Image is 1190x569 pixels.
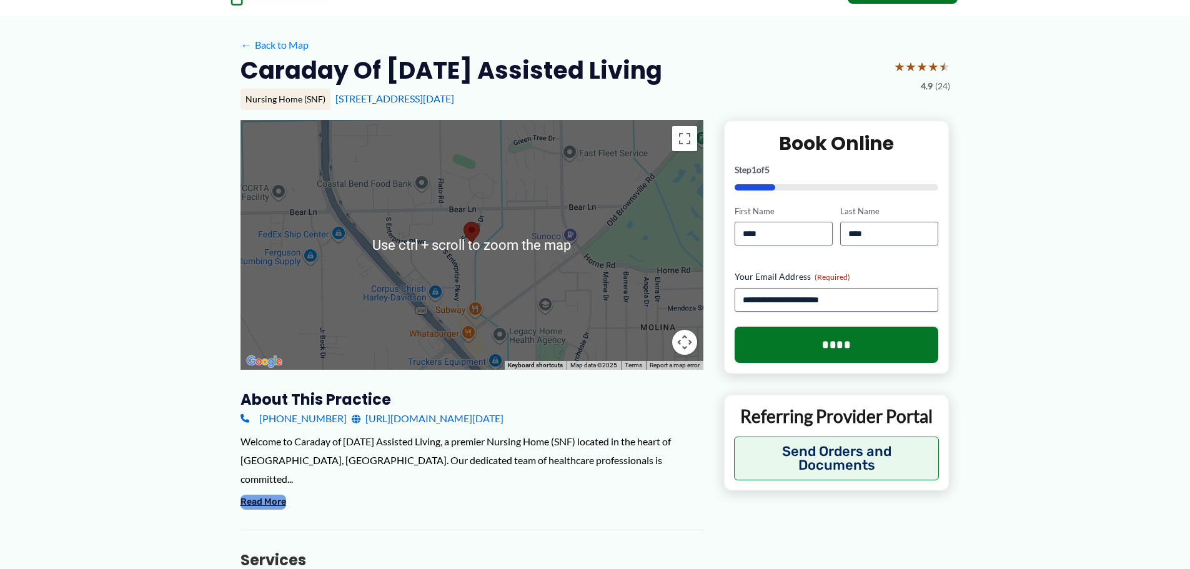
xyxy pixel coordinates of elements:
span: 4.9 [921,78,933,94]
span: (24) [935,78,950,94]
label: First Name [735,205,833,217]
button: Keyboard shortcuts [508,361,563,370]
span: (Required) [815,272,850,282]
span: Map data ©2025 [570,362,617,369]
span: ★ [939,55,950,78]
h3: About this practice [240,390,703,409]
button: Read More [240,495,286,510]
a: [STREET_ADDRESS][DATE] [335,92,454,104]
a: [PHONE_NUMBER] [240,409,347,428]
label: Last Name [840,205,938,217]
span: ← [240,39,252,51]
a: ←Back to Map [240,36,309,54]
img: Google [244,354,285,370]
a: Open this area in Google Maps (opens a new window) [244,354,285,370]
span: ★ [928,55,939,78]
button: Map camera controls [672,330,697,355]
h2: Book Online [735,131,939,156]
div: Nursing Home (SNF) [240,89,330,110]
p: Step of [735,166,939,174]
span: ★ [905,55,916,78]
button: Send Orders and Documents [734,437,940,480]
a: Terms (opens in new tab) [625,362,642,369]
p: Referring Provider Portal [734,405,940,427]
h2: Caraday of [DATE] Assisted Living [240,55,662,86]
button: Toggle fullscreen view [672,126,697,151]
label: Your Email Address [735,270,939,283]
a: Report a map error [650,362,700,369]
div: Welcome to Caraday of [DATE] Assisted Living, a premier Nursing Home (SNF) located in the heart o... [240,432,703,488]
span: 1 [751,164,756,175]
span: ★ [894,55,905,78]
span: 5 [765,164,770,175]
a: [URL][DOMAIN_NAME][DATE] [352,409,503,428]
span: ★ [916,55,928,78]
